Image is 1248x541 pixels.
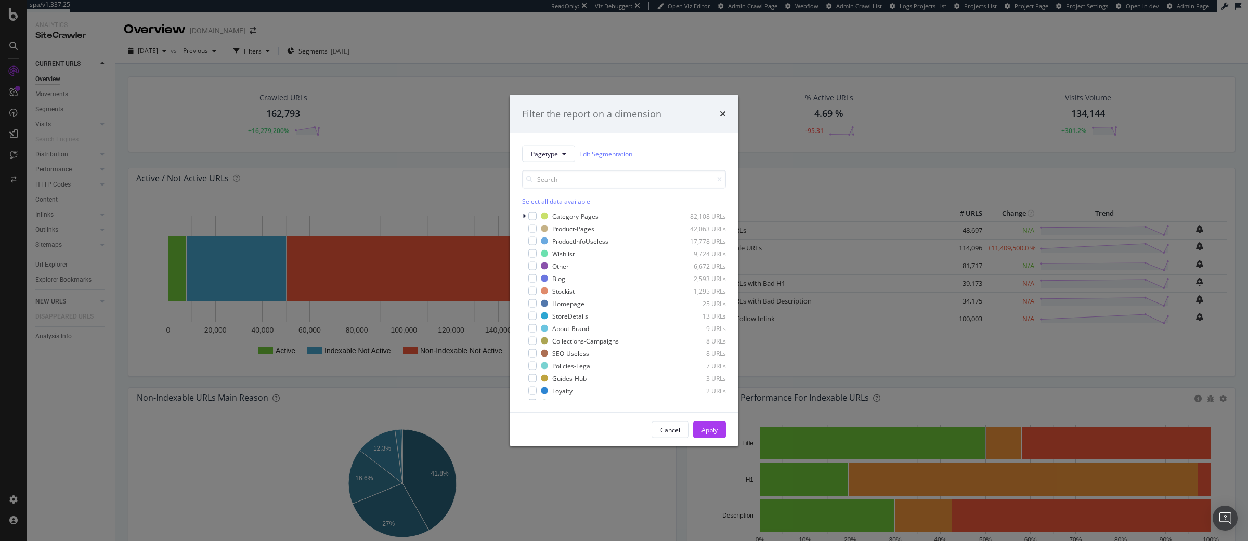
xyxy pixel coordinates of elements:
[1213,506,1238,531] div: Open Intercom Messenger
[552,336,619,345] div: Collections-Campaigns
[675,324,726,333] div: 9 URLs
[675,212,726,220] div: 82,108 URLs
[675,261,726,270] div: 6,672 URLs
[675,224,726,233] div: 42,063 URLs
[675,374,726,382] div: 3 URLs
[652,421,689,438] button: Cancel
[675,336,726,345] div: 8 URLs
[552,374,587,382] div: Guides-Hub
[552,361,592,370] div: Policies-Legal
[552,286,575,295] div: Stockist
[675,286,726,295] div: 1,295 URLs
[510,95,738,446] div: modal
[522,170,726,189] input: Search
[675,386,726,395] div: 2 URLs
[522,107,661,121] div: Filter the report on a dimension
[660,425,680,434] div: Cancel
[675,249,726,258] div: 9,724 URLs
[531,149,558,158] span: Pagetype
[522,146,575,162] button: Pagetype
[675,361,726,370] div: 7 URLs
[552,349,589,358] div: SEO-Useless
[552,386,573,395] div: Loyalty
[552,299,584,308] div: Homepage
[675,311,726,320] div: 13 URLs
[675,349,726,358] div: 8 URLs
[552,399,578,407] div: Affiliates
[720,107,726,121] div: times
[701,425,718,434] div: Apply
[552,249,575,258] div: Wishlist
[693,421,726,438] button: Apply
[552,261,569,270] div: Other
[675,236,726,245] div: 17,778 URLs
[675,399,726,407] div: 1 URL
[552,224,594,233] div: Product-Pages
[675,274,726,283] div: 2,593 URLs
[552,236,608,245] div: ProductInfoUseless
[552,274,565,283] div: Blog
[522,197,726,206] div: Select all data available
[579,148,632,159] a: Edit Segmentation
[675,299,726,308] div: 25 URLs
[552,212,599,220] div: Category-Pages
[552,324,589,333] div: About-Brand
[552,311,588,320] div: StoreDetails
